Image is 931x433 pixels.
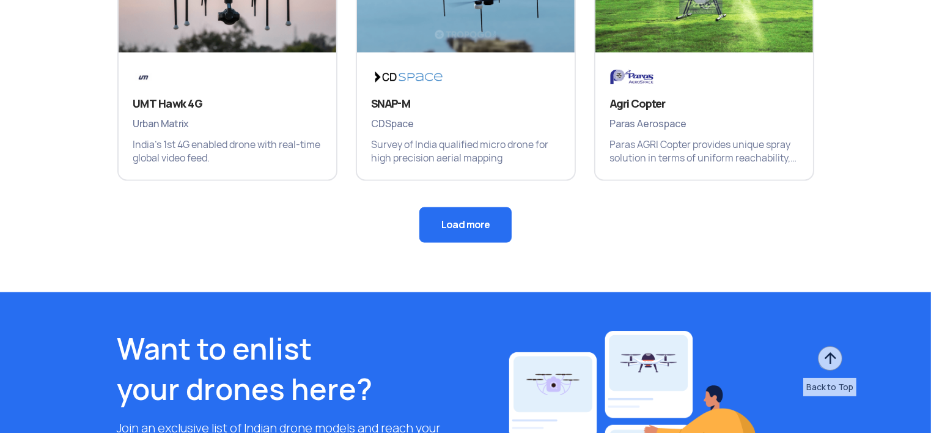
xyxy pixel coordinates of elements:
img: Brand [372,67,446,87]
h3: SNAP-M [372,97,560,111]
p: India's 1st 4G enabled drone with real-time global video feed. [133,138,322,165]
button: Load more [419,207,512,243]
h3: UMT Hawk 4G [133,97,322,111]
h3: Agri Copter [610,97,798,111]
img: Brand [610,67,685,87]
p: Paras AGRI Copter provides unique spray solution in terms of uniform reachability, multiple terra... [610,138,798,165]
img: ic_arrow-up.png [817,345,844,372]
img: Brand [133,67,153,87]
span: CDSpace [372,116,560,132]
span: Paras Aerospace [610,116,798,132]
p: Survey of India qualified micro drone for high precision aerial mapping [372,138,560,165]
h2: Want to enlist your drones here? [117,329,457,410]
div: Back to Top [803,378,856,396]
span: Urban Matrix [133,116,322,132]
